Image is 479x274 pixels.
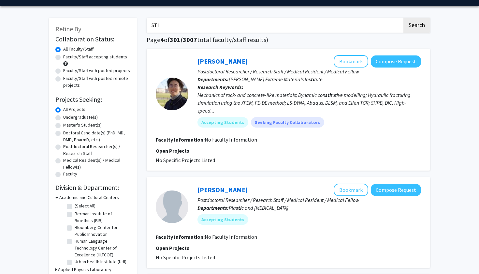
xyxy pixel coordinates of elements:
[197,57,248,65] a: [PERSON_NAME]
[156,254,215,261] span: No Specific Projects Listed
[55,25,81,33] span: Refine By
[75,203,95,209] label: (Select All)
[160,36,164,44] span: 4
[156,157,215,163] span: No Specific Projects Listed
[403,18,430,33] button: Search
[147,36,430,44] h1: Page of ( total faculty/staff results)
[63,129,130,143] label: Doctoral Candidate(s) (PhD, MD, DMD, PharmD, etc.)
[63,114,98,121] label: Undergraduate(s)
[334,184,368,196] button: Add Tugba Akcaoglu to Bookmarks
[156,244,421,252] p: Open Projects
[251,117,324,128] mat-chip: Seeking Faculty Collaborators
[325,92,331,98] b: sti
[197,205,229,211] b: Departments:
[197,117,248,128] mat-chip: Accepting Students
[197,76,229,83] b: Departments:
[63,75,130,89] label: Faculty/Staff with posted remote projects
[63,53,127,60] label: Faculty/Staff accepting students
[197,196,421,204] p: Postdoctoral Researcher / Research Staff / Medical Resident / Medical Fellow
[63,157,130,171] label: Medical Resident(s) / Medical Fellow(s)
[170,36,181,44] span: 301
[75,224,129,238] label: Bloomberg Center for Public Innovation
[5,245,28,269] iframe: Chat
[236,205,241,211] b: sti
[147,18,402,33] input: Search Keywords
[334,55,368,68] button: Add Lei Yang to Bookmarks
[183,36,197,44] span: 3007
[371,55,421,68] button: Compose Request to Lei Yang
[156,234,205,240] b: Faculty Information:
[197,84,243,90] b: Research Keywords:
[55,35,130,43] h2: Collaboration Status:
[63,122,102,129] label: Master's Student(s)
[75,258,126,265] label: Urban Health Institute (UHI)
[75,210,129,224] label: Berman Institute of Bioethics (BIB)
[197,186,248,194] a: [PERSON_NAME]
[205,136,257,143] span: No Faculty Information
[55,184,130,191] h2: Division & Department:
[229,205,288,211] span: Pla c and [MEDICAL_DATA]
[309,76,314,83] b: sti
[63,171,77,177] label: Faculty
[58,266,111,273] h3: Applied Physics Laboratory
[156,136,205,143] b: Faculty Information:
[55,96,130,103] h2: Projects Seeking:
[197,214,248,225] mat-chip: Accepting Students
[197,68,421,75] p: Postdoctoral Researcher / Research Staff / Medical Resident / Medical Fellow
[75,238,129,258] label: Human Language Technology Center of Excellence (HLTCOE)
[156,147,421,155] p: Open Projects
[205,234,257,240] span: No Faculty Information
[371,184,421,196] button: Compose Request to Tugba Akcaoglu
[63,106,85,113] label: All Projects
[63,67,130,74] label: Faculty/Staff with posted projects
[59,194,119,201] h3: Academic and Cultural Centers
[197,91,421,114] div: Mechanics of rock- and concrete-like materials; Dynamic con tutive modelling; Hydraulic fracturin...
[63,143,130,157] label: Postdoctoral Researcher(s) / Research Staff
[229,76,323,83] span: [PERSON_NAME] Extreme Materials In tute
[63,46,94,53] label: All Faculty/Staff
